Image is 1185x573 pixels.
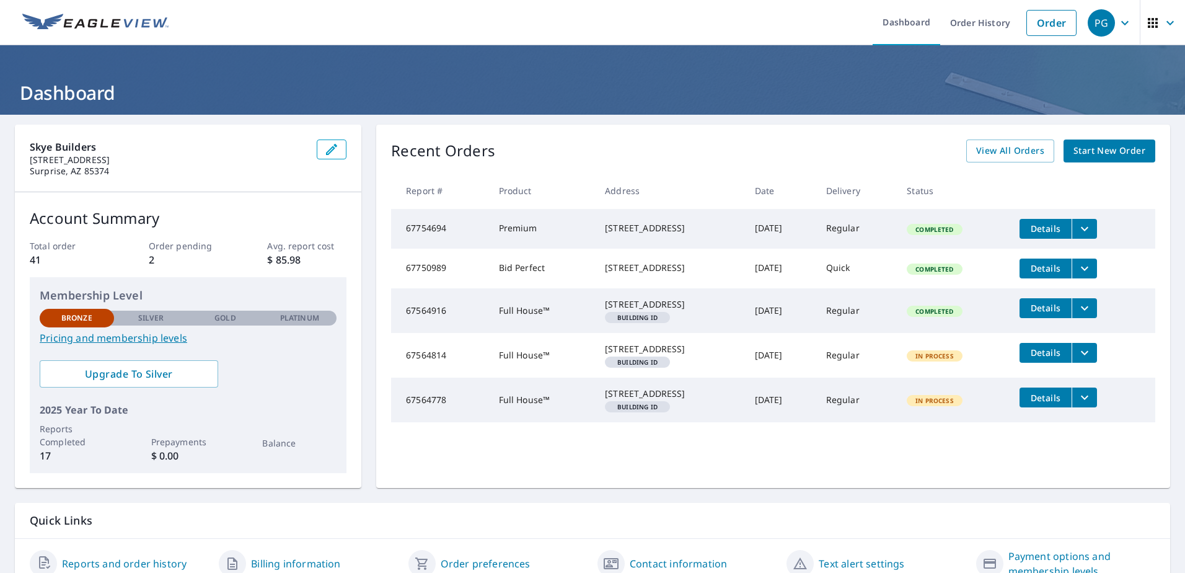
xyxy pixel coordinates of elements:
[489,249,596,288] td: Bid Perfect
[391,333,488,378] td: 67564814
[1020,343,1072,363] button: detailsBtn-67564814
[819,556,904,571] a: Text alert settings
[605,343,735,355] div: [STREET_ADDRESS]
[745,333,816,378] td: [DATE]
[816,333,897,378] td: Regular
[966,140,1054,162] a: View All Orders
[30,154,307,166] p: [STREET_ADDRESS]
[605,222,735,234] div: [STREET_ADDRESS]
[15,80,1170,105] h1: Dashboard
[30,140,307,154] p: Skye Builders
[908,265,961,273] span: Completed
[280,313,319,324] p: Platinum
[605,298,735,311] div: [STREET_ADDRESS]
[138,313,164,324] p: Silver
[40,422,114,448] p: Reports Completed
[816,209,897,249] td: Regular
[251,556,340,571] a: Billing information
[391,209,488,249] td: 67754694
[1072,343,1097,363] button: filesDropdownBtn-67564814
[1020,298,1072,318] button: detailsBtn-67564916
[50,367,208,381] span: Upgrade To Silver
[489,288,596,333] td: Full House™
[816,378,897,422] td: Regular
[1072,388,1097,407] button: filesDropdownBtn-67564778
[267,239,346,252] p: Avg. report cost
[816,288,897,333] td: Regular
[391,172,488,209] th: Report #
[489,378,596,422] td: Full House™
[61,313,92,324] p: Bronze
[1072,219,1097,239] button: filesDropdownBtn-67754694
[816,172,897,209] th: Delivery
[262,437,337,450] p: Balance
[151,448,226,463] p: $ 0.00
[30,239,109,252] p: Total order
[267,252,346,267] p: $ 85.98
[617,359,658,365] em: Building ID
[391,140,495,162] p: Recent Orders
[745,172,816,209] th: Date
[40,448,114,463] p: 17
[30,166,307,177] p: Surprise, AZ 85374
[40,360,218,388] a: Upgrade To Silver
[897,172,1010,209] th: Status
[391,378,488,422] td: 67564778
[30,207,346,229] p: Account Summary
[1026,10,1077,36] a: Order
[908,307,961,316] span: Completed
[489,209,596,249] td: Premium
[1027,302,1064,314] span: Details
[391,249,488,288] td: 67750989
[745,249,816,288] td: [DATE]
[1020,259,1072,278] button: detailsBtn-67750989
[1073,143,1145,159] span: Start New Order
[151,435,226,448] p: Prepayments
[40,331,337,345] a: Pricing and membership levels
[214,313,236,324] p: Gold
[908,352,961,360] span: In Process
[617,404,658,410] em: Building ID
[816,249,897,288] td: Quick
[30,252,109,267] p: 41
[1020,219,1072,239] button: detailsBtn-67754694
[605,388,735,400] div: [STREET_ADDRESS]
[149,252,228,267] p: 2
[1027,347,1064,358] span: Details
[617,314,658,321] em: Building ID
[40,287,337,304] p: Membership Level
[630,556,727,571] a: Contact information
[62,556,187,571] a: Reports and order history
[40,402,337,417] p: 2025 Year To Date
[1072,259,1097,278] button: filesDropdownBtn-67750989
[1027,223,1064,234] span: Details
[1027,392,1064,404] span: Details
[489,333,596,378] td: Full House™
[441,556,531,571] a: Order preferences
[605,262,735,274] div: [STREET_ADDRESS]
[22,14,169,32] img: EV Logo
[149,239,228,252] p: Order pending
[595,172,745,209] th: Address
[30,513,1155,528] p: Quick Links
[1088,9,1115,37] div: PG
[1064,140,1155,162] a: Start New Order
[489,172,596,209] th: Product
[1072,298,1097,318] button: filesDropdownBtn-67564916
[1027,262,1064,274] span: Details
[391,288,488,333] td: 67564916
[745,209,816,249] td: [DATE]
[745,378,816,422] td: [DATE]
[976,143,1044,159] span: View All Orders
[908,225,961,234] span: Completed
[1020,388,1072,407] button: detailsBtn-67564778
[745,288,816,333] td: [DATE]
[908,396,961,405] span: In Process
